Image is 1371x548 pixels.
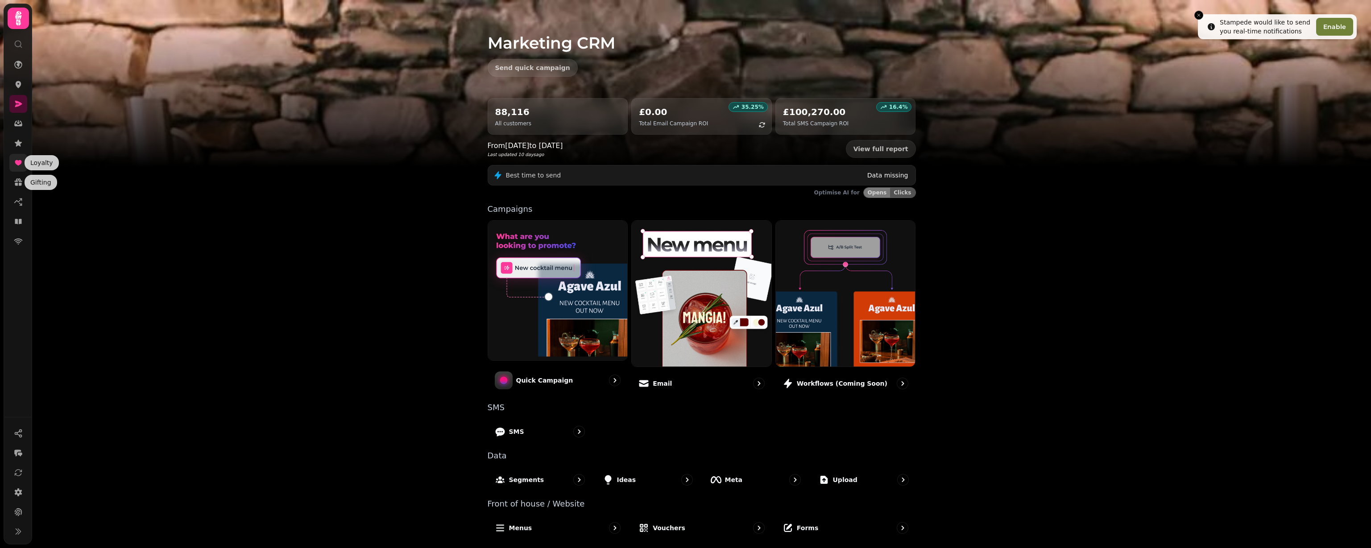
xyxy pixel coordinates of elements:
[509,523,532,532] p: Menus
[898,379,907,388] svg: go to
[509,427,524,436] p: SMS
[617,475,636,484] p: Ideas
[509,475,544,484] p: Segments
[797,523,818,532] p: Forms
[488,515,628,541] a: Menus
[775,220,916,396] a: Workflows (coming soon)Workflows (coming soon)
[868,190,887,195] span: Opens
[899,475,907,484] svg: go to
[1220,18,1313,36] div: Stampede would like to send you real-time notifications
[791,475,799,484] svg: go to
[488,404,916,412] p: SMS
[653,523,685,532] p: Vouchers
[814,189,860,196] p: Optimise AI for
[683,475,692,484] svg: go to
[864,188,891,198] button: Opens
[812,467,916,493] a: Upload
[725,475,743,484] p: Meta
[488,151,563,158] p: Last updated 10 days ago
[25,155,59,170] div: Loyalty
[488,452,916,460] p: Data
[488,220,628,396] a: Quick CampaignQuick Campaign
[754,523,763,532] svg: go to
[575,427,584,436] svg: go to
[488,419,592,445] a: SMS
[797,379,887,388] p: Workflows (coming soon)
[775,515,916,541] a: Forms
[898,523,907,532] svg: go to
[776,221,915,367] img: Workflows (coming soon)
[704,467,808,493] a: Meta
[741,103,764,111] p: 35.25 %
[575,475,584,484] svg: go to
[488,500,916,508] p: Front of house / Website
[488,140,563,151] p: From [DATE] to [DATE]
[488,12,916,52] h1: Marketing CRM
[488,221,628,360] img: Quick Campaign
[596,467,700,493] a: Ideas
[653,379,672,388] p: Email
[631,220,772,396] a: EmailEmail
[890,188,915,198] button: Clicks
[846,140,916,158] a: View full report
[639,120,708,127] p: Total Email Campaign ROI
[889,103,908,111] p: 16.4 %
[833,475,857,484] p: Upload
[506,171,561,180] p: Best time to send
[495,65,570,71] span: Send quick campaign
[610,376,619,385] svg: go to
[488,467,592,493] a: Segments
[631,515,772,541] a: Vouchers
[488,59,578,77] button: Send quick campaign
[639,106,708,118] h2: £0.00
[754,379,763,388] svg: go to
[495,106,531,118] h2: 88,116
[1316,18,1353,36] button: Enable
[516,376,573,385] p: Quick Campaign
[495,120,531,127] p: All customers
[783,106,849,118] h2: £100,270.00
[867,171,908,180] p: Data missing
[894,190,911,195] span: Clicks
[610,523,619,532] svg: go to
[632,221,771,367] img: Email
[25,175,57,190] div: Gifting
[754,117,770,132] button: refresh
[783,120,849,127] p: Total SMS Campaign ROI
[1194,11,1203,20] button: Close toast
[488,205,916,213] p: Campaigns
